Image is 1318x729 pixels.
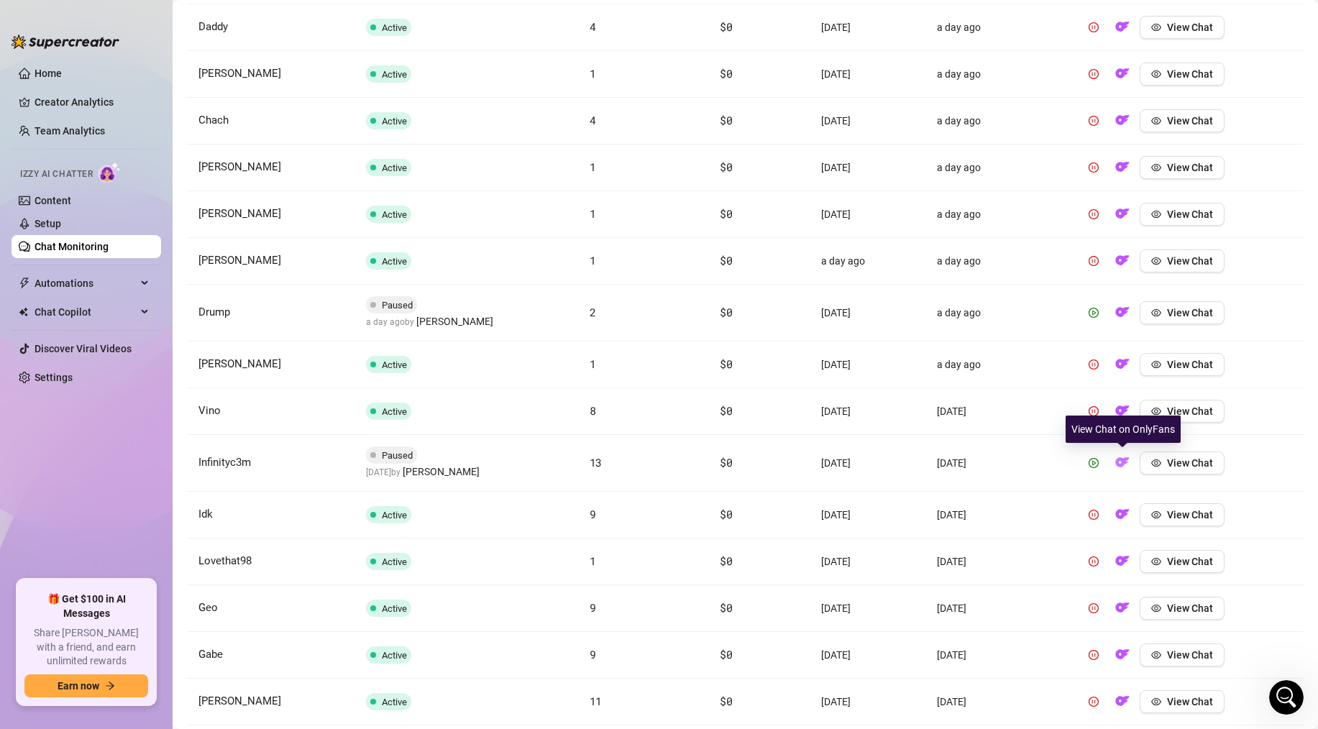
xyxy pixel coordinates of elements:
td: [DATE] [925,585,1071,632]
span: Select it and [14,375,78,387]
span: How do I know if Auto- [14,250,128,262]
a: Settings [35,372,73,383]
img: OF [1115,455,1130,469]
span: View Chat [1167,602,1213,614]
span: Active [382,603,407,614]
span: Active [382,556,407,567]
span: $0 [720,113,732,127]
span: View Chat [1167,457,1213,469]
button: OF [1111,353,1134,376]
td: a day ago [925,4,1071,51]
button: OF [1111,690,1134,713]
span: play-circle [1089,308,1099,318]
td: [DATE] [810,585,925,632]
span: eye [1151,406,1161,416]
button: OF [1111,550,1134,573]
span: $0 [720,694,732,708]
span: Active [382,650,407,661]
input: Search for help [10,38,278,66]
button: View Chat [1140,249,1225,272]
a: OF [1111,699,1134,710]
span: eye [1151,308,1161,318]
a: Chat Monitoring [35,241,109,252]
span: View Chat [1167,115,1213,127]
img: OF [1115,647,1130,661]
span: pause-circle [1089,116,1099,126]
span: Active [382,359,407,370]
span: $0 [720,600,732,615]
span: Geo [198,601,218,614]
span: Vino [198,404,221,417]
img: logo-BBDzfeDw.svg [12,35,119,49]
button: View Chat [1140,109,1225,132]
span: ? [62,218,67,229]
span: Lovethat98 [198,554,252,567]
td: [DATE] [810,98,925,145]
img: OF [1115,554,1130,568]
span: 2 [590,305,596,319]
span: Accessing OnlyFans Accounts with the Supercreator Desktop App [14,345,206,372]
span: [PERSON_NAME] [198,160,281,173]
a: Content [35,195,71,206]
button: View Chat [1140,63,1225,86]
span: View Chat [1167,359,1213,370]
span: [PERSON_NAME] [416,313,493,329]
button: View Chat [1140,451,1225,474]
span: Active [382,256,407,267]
span: ... you can send a gentle [14,423,139,434]
span: Gabe [198,648,223,661]
a: OF [1111,211,1134,223]
span: View Chat [1167,649,1213,661]
button: Help [144,449,216,506]
span: Back [201,108,225,119]
span: 1 [590,253,596,267]
img: OF [1115,113,1130,127]
span: 9 [590,507,596,521]
span: View Chat [1167,208,1213,220]
td: [DATE] [925,632,1071,679]
span: pause-circle [1089,69,1099,79]
span: Is there any limit on how many expired fans I can [14,203,242,229]
img: OF [1115,357,1130,371]
span: pause-circle [1089,510,1099,520]
span: $0 [720,160,732,174]
span: follow [78,375,107,387]
span: 4 [590,113,596,127]
span: pause-circle [1089,256,1099,266]
span: pause-circle [1089,603,1099,613]
button: View Chat [1140,597,1225,620]
div: Clear [257,47,268,58]
button: Messages [72,449,144,506]
span: follow [139,423,168,434]
span: thunderbolt [19,278,30,289]
span: 1 [590,66,596,81]
td: [DATE] [810,632,925,679]
span: Active [382,116,407,127]
span: eye [1151,162,1161,173]
span: eye [1151,69,1161,79]
td: [DATE] [810,388,925,435]
span: [PERSON_NAME] [198,357,281,370]
td: a day ago [925,98,1071,145]
span: [PERSON_NAME] [403,464,480,480]
span: Chat Copilot [35,301,137,324]
span: 🎁 Get $100 in AI Messages [24,592,148,620]
a: OF [1111,71,1134,83]
span: 4 [590,19,596,34]
button: OF [1111,63,1134,86]
img: OF [1115,19,1130,34]
span: 9 [590,647,596,661]
a: OF [1111,24,1134,36]
span: [PERSON_NAME] [198,254,281,267]
a: OF [1111,118,1134,129]
button: OF [1111,249,1134,272]
span: follow [32,218,62,229]
span: Active [382,510,407,521]
span: 1 [590,357,596,371]
img: Chat Copilot [19,307,28,317]
img: OF [1115,507,1130,521]
span: eye [1151,22,1161,32]
span: Earn now [58,680,99,692]
img: OF [1115,403,1130,418]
